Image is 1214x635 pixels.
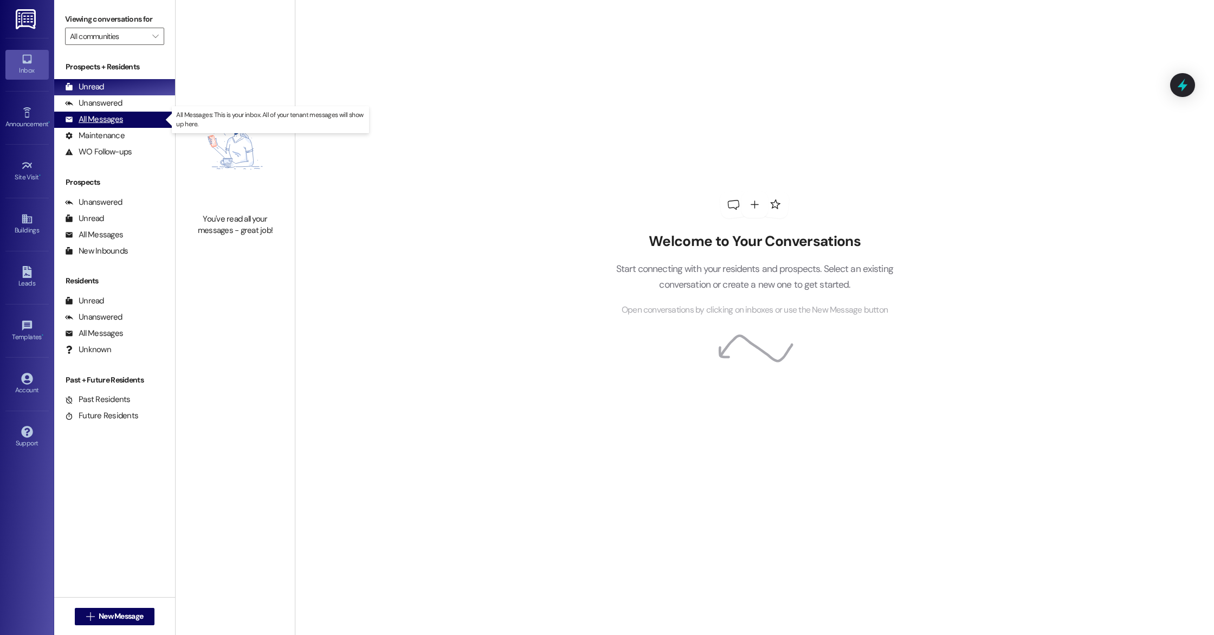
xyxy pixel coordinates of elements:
div: Unanswered [65,98,122,109]
div: Prospects [54,177,175,188]
i:  [152,32,158,41]
span: • [48,119,50,126]
h2: Welcome to Your Conversations [599,233,909,250]
a: Buildings [5,210,49,239]
div: WO Follow-ups [65,146,132,158]
div: New Inbounds [65,245,128,257]
img: empty-state [188,81,283,208]
button: New Message [75,608,155,625]
div: All Messages [65,114,123,125]
a: Inbox [5,50,49,79]
div: Unread [65,213,104,224]
span: • [39,172,41,179]
a: Site Visit • [5,157,49,186]
div: Past Residents [65,394,131,405]
i:  [86,612,94,621]
img: ResiDesk Logo [16,9,38,29]
div: Unread [65,295,104,307]
span: • [42,332,43,339]
span: Open conversations by clicking on inboxes or use the New Message button [622,303,888,317]
div: Unknown [65,344,111,355]
div: Past + Future Residents [54,374,175,386]
div: Maintenance [65,130,125,141]
div: Unanswered [65,197,122,208]
div: All Messages [65,229,123,241]
div: All Messages [65,328,123,339]
div: Residents [54,275,175,287]
div: Prospects + Residents [54,61,175,73]
input: All communities [70,28,147,45]
div: Future Residents [65,410,138,422]
a: Account [5,370,49,399]
label: Viewing conversations for [65,11,164,28]
div: Unanswered [65,312,122,323]
a: Support [5,423,49,452]
p: Start connecting with your residents and prospects. Select an existing conversation or create a n... [599,261,909,292]
a: Leads [5,263,49,292]
span: New Message [99,611,143,622]
div: You've read all your messages - great job! [188,213,283,237]
p: All Messages: This is your inbox. All of your tenant messages will show up here. [176,111,365,129]
a: Templates • [5,316,49,346]
div: Unread [65,81,104,93]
